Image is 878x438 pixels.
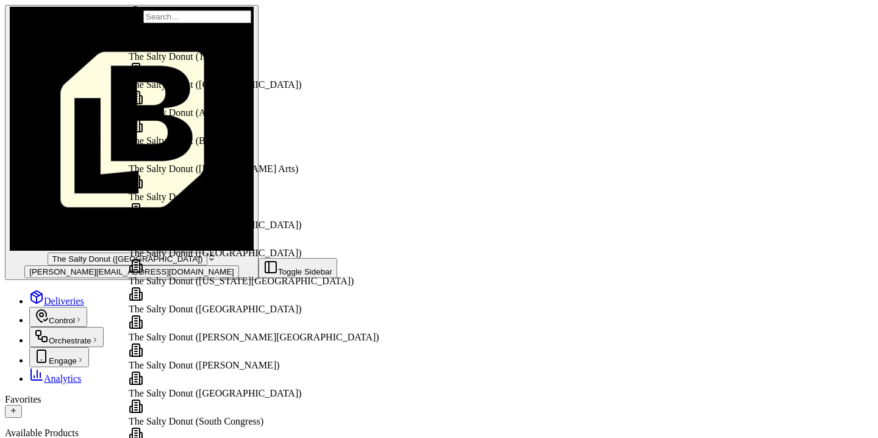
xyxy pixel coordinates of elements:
[129,276,354,286] span: The Salty Donut ([US_STATE][GEOGRAPHIC_DATA])
[29,327,104,347] button: Orchestrate
[86,206,148,216] a: Powered byPylon
[49,356,77,365] span: Engage
[207,120,222,135] button: Start new chat
[129,248,302,258] span: The Salty Donut ([GEOGRAPHIC_DATA])
[129,360,280,370] span: The Salty Donut ([PERSON_NAME])
[52,254,203,264] span: The Salty Donut ([GEOGRAPHIC_DATA])
[12,12,37,37] img: Nash
[98,172,201,194] a: 💻API Documentation
[129,388,302,398] span: The Salty Donut ([GEOGRAPHIC_DATA])
[129,23,379,34] div: Organizations
[5,394,873,405] div: Favorites
[29,347,89,367] button: Engage
[41,129,154,138] div: We're available if you need us!
[129,220,302,230] span: The Salty Donut ([GEOGRAPHIC_DATA])
[29,267,234,276] span: [PERSON_NAME][EMAIL_ADDRESS][DOMAIN_NAME]
[44,373,81,384] span: Analytics
[143,10,251,23] input: Search...
[129,192,241,202] span: The Salty Donut (Buckhead)
[12,178,22,188] div: 📗
[41,117,200,129] div: Start new chat
[103,178,113,188] div: 💻
[129,51,237,62] span: The Salty Donut (12 South)
[24,265,239,278] button: [PERSON_NAME][EMAIL_ADDRESS][DOMAIN_NAME]
[29,307,87,327] button: Control
[49,316,75,325] span: Control
[129,79,302,90] span: The Salty Donut ([GEOGRAPHIC_DATA])
[29,373,81,384] a: Analytics
[7,172,98,194] a: 📗Knowledge Base
[10,7,254,251] img: The Salty Donut (West Palm Beach)
[129,135,244,146] span: The Salty Donut (Ballantyne)
[48,253,208,265] button: The Salty Donut ([GEOGRAPHIC_DATA])
[12,49,222,68] p: Welcome 👋
[5,5,259,280] button: The Salty Donut (West Palm Beach)The Salty Donut ([GEOGRAPHIC_DATA])[PERSON_NAME][EMAIL_ADDRESS][...
[129,163,298,174] span: The Salty Donut ([PERSON_NAME] Arts)
[12,117,34,138] img: 1736555255976-a54dd68f-1ca7-489b-9aae-adbdc363a1c4
[32,79,220,92] input: Got a question? Start typing here...
[121,207,148,216] span: Pylon
[129,107,238,118] span: The Salty Donut (Aventura)
[129,304,302,314] span: The Salty Donut ([GEOGRAPHIC_DATA])
[49,336,91,345] span: Orchestrate
[129,416,263,426] span: The Salty Donut (South Congress)
[129,332,379,342] span: The Salty Donut ([PERSON_NAME][GEOGRAPHIC_DATA])
[29,296,84,306] a: Deliveries
[24,177,93,189] span: Knowledge Base
[44,296,84,306] span: Deliveries
[115,177,196,189] span: API Documentation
